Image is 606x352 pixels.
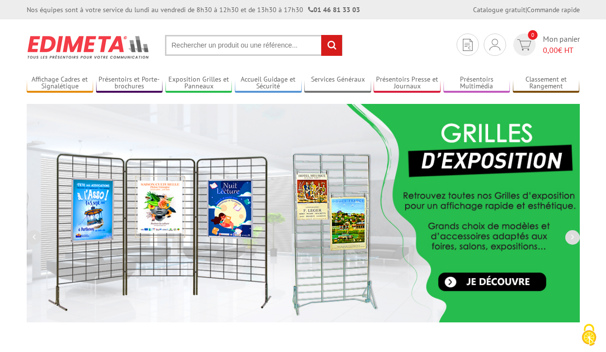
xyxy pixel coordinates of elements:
a: Classement et Rangement [513,75,580,91]
img: devis rapide [517,39,531,50]
strong: 01 46 81 33 03 [308,5,360,14]
span: € HT [543,45,580,56]
input: rechercher [321,35,342,56]
a: Commande rapide [527,5,580,14]
span: 0 [528,30,538,40]
a: Affichage Cadres et Signalétique [27,75,94,91]
img: Cookies (fenêtre modale) [577,323,601,347]
div: | [473,5,580,15]
a: Présentoirs Presse et Journaux [374,75,441,91]
a: Présentoirs et Porte-brochures [96,75,163,91]
input: Rechercher un produit ou une référence... [165,35,343,56]
span: Mon panier [543,34,580,56]
button: Cookies (fenêtre modale) [572,319,606,352]
a: Présentoirs Multimédia [443,75,510,91]
img: devis rapide [463,39,473,51]
a: devis rapide 0 Mon panier 0,00€ HT [511,34,580,56]
a: Services Généraux [304,75,371,91]
img: Présentoir, panneau, stand - Edimeta - PLV, affichage, mobilier bureau, entreprise [27,29,150,65]
div: Nos équipes sont à votre service du lundi au vendredi de 8h30 à 12h30 et de 13h30 à 17h30 [27,5,360,15]
a: Accueil Guidage et Sécurité [235,75,302,91]
span: 0,00 [543,45,558,55]
img: devis rapide [490,39,500,50]
a: Catalogue gratuit [473,5,525,14]
a: Exposition Grilles et Panneaux [165,75,232,91]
